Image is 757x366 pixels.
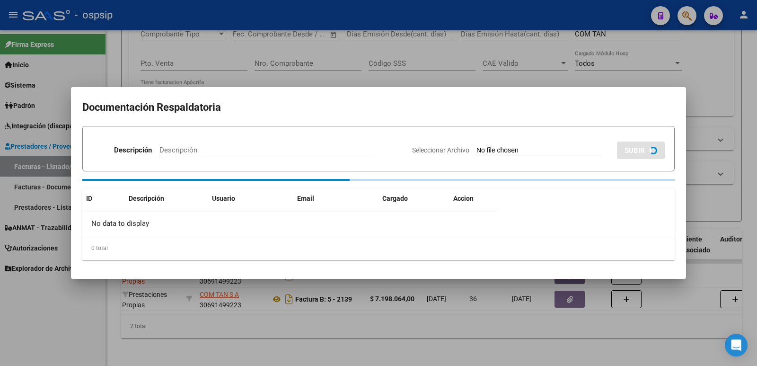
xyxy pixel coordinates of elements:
span: Usuario [212,195,235,202]
datatable-header-cell: Accion [449,188,497,209]
span: ID [86,195,92,202]
p: Descripción [114,145,152,156]
div: No data to display [82,212,497,236]
span: SUBIR [625,146,645,155]
div: 0 total [82,236,675,260]
datatable-header-cell: ID [82,188,125,209]
datatable-header-cell: Email [293,188,378,209]
h2: Documentación Respaldatoria [82,98,675,116]
span: Accion [453,195,474,202]
datatable-header-cell: Usuario [208,188,293,209]
span: Descripción [129,195,164,202]
span: Cargado [382,195,408,202]
button: SUBIR [617,142,665,159]
datatable-header-cell: Descripción [125,188,208,209]
span: Seleccionar Archivo [412,146,469,154]
datatable-header-cell: Cargado [378,188,449,209]
div: Open Intercom Messenger [725,334,748,357]
span: Email [297,195,314,202]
